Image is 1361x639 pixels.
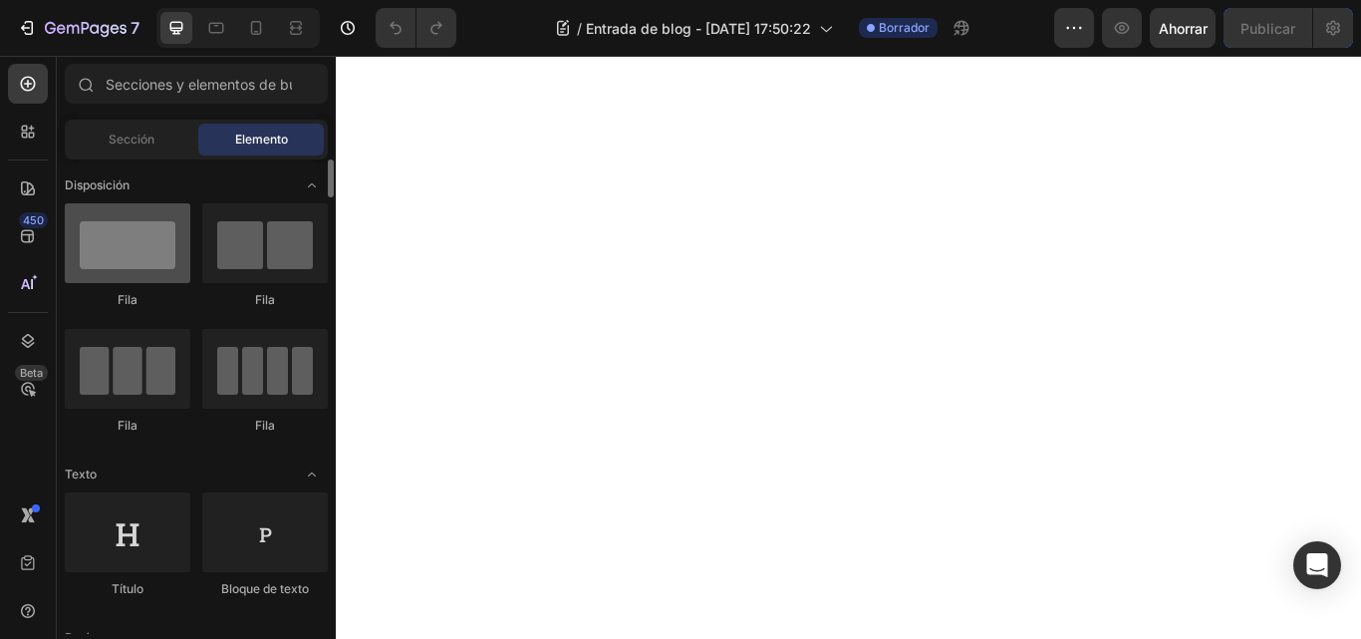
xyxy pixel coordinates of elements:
[131,18,139,38] font: 7
[296,169,328,201] span: Abrir palanca
[1159,20,1208,37] font: Ahorrar
[20,366,43,380] font: Beta
[23,213,44,227] font: 450
[879,20,930,35] font: Borrador
[255,418,275,433] font: Fila
[112,581,143,596] font: Título
[296,459,328,490] span: Abrir palanca
[118,292,137,307] font: Fila
[577,20,582,37] font: /
[1240,20,1295,37] font: Publicar
[118,418,137,433] font: Fila
[8,8,148,48] button: 7
[109,132,154,147] font: Sección
[235,132,288,147] font: Elemento
[221,581,309,596] font: Bloque de texto
[65,177,130,192] font: Disposición
[65,467,97,481] font: Texto
[1224,8,1312,48] button: Publicar
[1150,8,1216,48] button: Ahorrar
[255,292,275,307] font: Fila
[586,20,811,37] font: Entrada de blog - [DATE] 17:50:22
[336,56,1361,639] iframe: Área de diseño
[1293,541,1341,589] div: Abrir Intercom Messenger
[376,8,456,48] div: Deshacer/Rehacer
[65,64,328,104] input: Secciones y elementos de búsqueda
